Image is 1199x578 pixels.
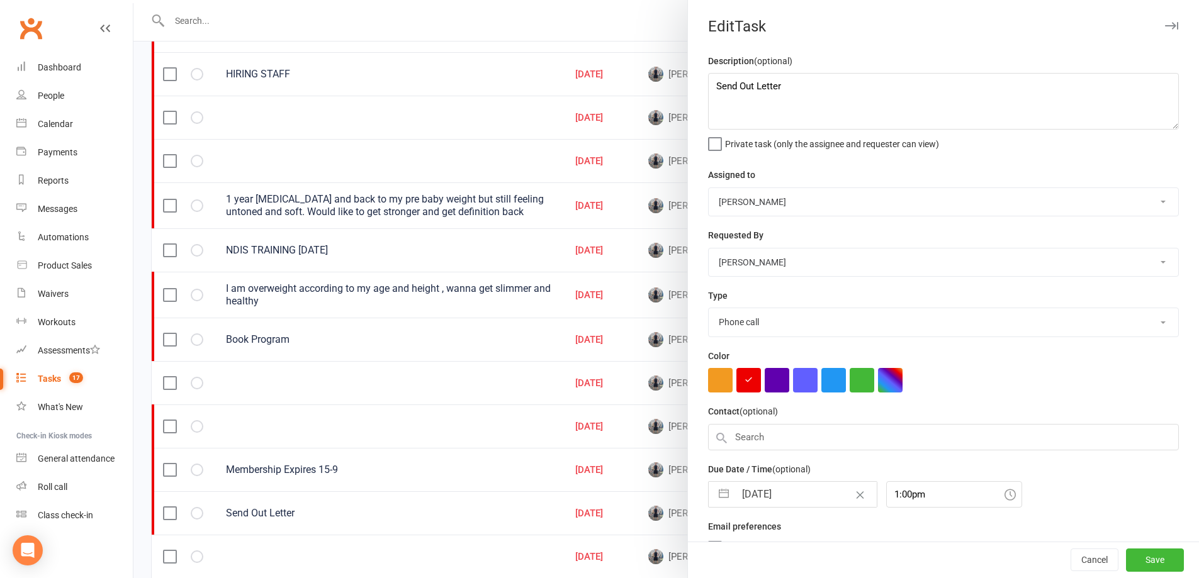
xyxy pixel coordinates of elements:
a: General attendance kiosk mode [16,445,133,473]
div: Tasks [38,374,61,384]
a: What's New [16,393,133,421]
div: Class check-in [38,510,93,520]
small: (optional) [772,464,811,474]
a: Workouts [16,308,133,336]
div: Product Sales [38,260,92,270]
div: Calendar [38,119,73,129]
a: Waivers [16,280,133,308]
div: Reports [38,175,69,186]
div: Roll call [38,482,67,492]
div: Open Intercom Messenger [13,535,43,565]
div: Automations [38,232,89,242]
div: Assessments [38,345,100,355]
label: Description [708,54,792,68]
label: Contact [708,404,778,418]
a: Automations [16,223,133,252]
label: Color [708,349,729,363]
label: Assigned to [708,168,755,182]
div: General attendance [38,453,115,464]
textarea: Send Out Letter [708,73,1179,130]
label: Requested By [708,228,763,242]
span: Send reminder email [725,538,804,553]
span: 17 [69,372,83,383]
a: People [16,82,133,110]
a: Product Sales [16,252,133,280]
label: Type [708,289,728,303]
a: Assessments [16,336,133,365]
div: People [38,91,64,101]
button: Cancel [1071,549,1118,572]
div: Waivers [38,289,69,299]
a: Messages [16,195,133,223]
label: Due Date / Time [708,462,811,476]
div: Payments [38,147,77,157]
small: (optional) [754,56,792,66]
span: Private task (only the assignee and requester can view) [725,135,939,149]
a: Tasks 17 [16,365,133,393]
div: What's New [38,402,83,412]
button: Save [1126,549,1184,572]
a: Clubworx [15,13,47,44]
a: Class kiosk mode [16,501,133,530]
div: Messages [38,204,77,214]
a: Reports [16,167,133,195]
a: Payments [16,138,133,167]
div: Edit Task [688,18,1199,35]
button: Clear Date [849,482,871,506]
label: Email preferences [708,520,781,533]
input: Search [708,424,1179,450]
a: Calendar [16,110,133,138]
div: Workouts [38,317,76,327]
a: Dashboard [16,53,133,82]
div: Dashboard [38,62,81,72]
small: (optional) [740,406,778,416]
a: Roll call [16,473,133,501]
